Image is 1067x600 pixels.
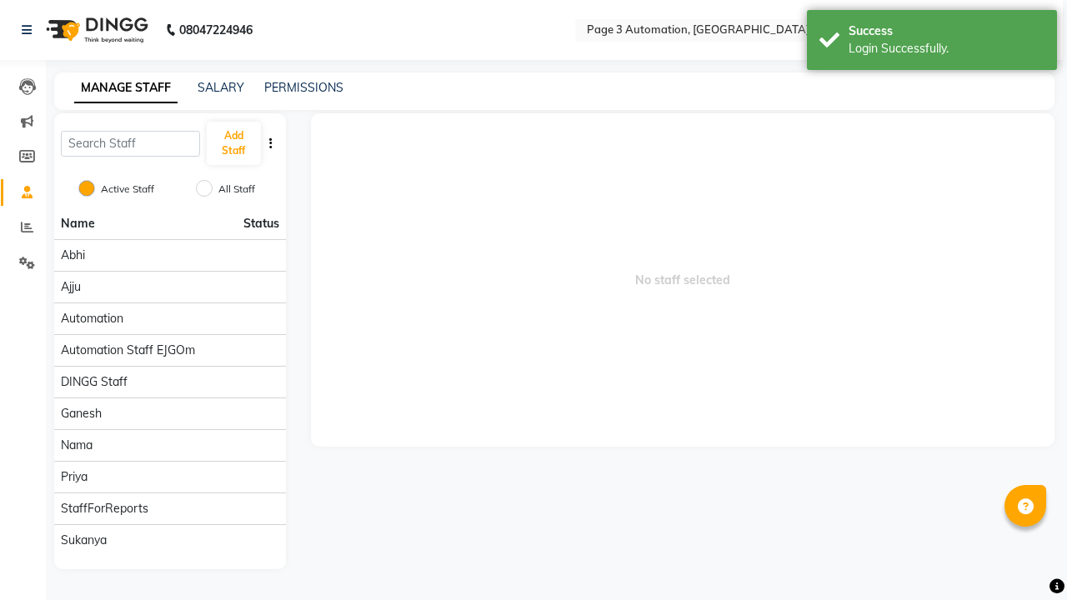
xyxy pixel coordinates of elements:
b: 08047224946 [179,7,253,53]
label: All Staff [218,182,255,197]
div: Success [849,22,1044,40]
span: Ajju [61,278,81,296]
button: Add Staff [207,122,261,165]
span: Status [243,215,279,232]
span: Ganesh [61,405,102,422]
span: StaffForReports [61,500,148,517]
img: logo [38,7,153,53]
span: Sukanya [61,532,107,549]
input: Search Staff [61,131,200,157]
a: MANAGE STAFF [74,73,178,103]
label: Active Staff [101,182,154,197]
span: Priya [61,468,88,486]
span: No staff selected [311,113,1055,447]
span: Automation Staff eJGOm [61,342,195,359]
a: SALARY [198,80,244,95]
span: Abhi [61,247,85,264]
span: Name [61,216,95,231]
span: DINGG Staff [61,373,128,391]
span: Nama [61,437,93,454]
a: PERMISSIONS [264,80,343,95]
span: Automation [61,310,123,327]
div: Login Successfully. [849,40,1044,57]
